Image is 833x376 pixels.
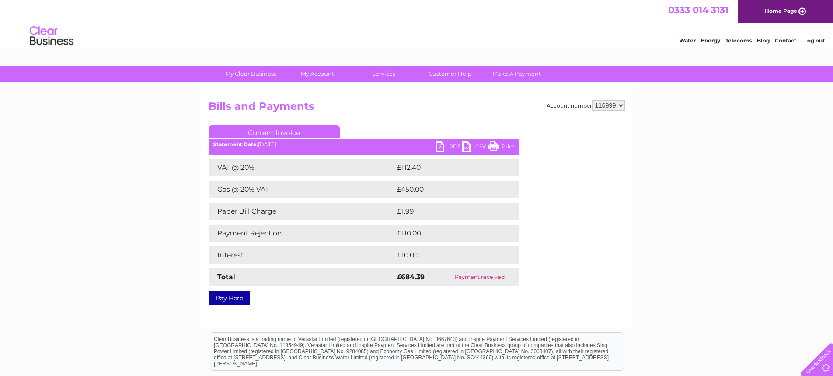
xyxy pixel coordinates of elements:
td: Interest [209,246,395,264]
a: My Clear Business [215,66,287,82]
a: Energy [701,37,720,44]
a: Current Invoice [209,125,340,138]
strong: £684.39 [397,273,425,281]
td: Paper Bill Charge [209,203,395,220]
img: logo.png [29,23,74,49]
a: My Account [281,66,353,82]
a: 0333 014 3131 [668,4,728,15]
td: Payment received [441,268,519,286]
td: £112.40 [395,159,502,176]
a: Blog [757,37,770,44]
a: Pay Here [209,291,250,305]
div: [DATE] [209,141,519,148]
td: £450.00 [395,181,504,198]
td: £10.00 [395,246,501,264]
h2: Bills and Payments [209,100,625,117]
td: £110.00 [395,225,502,242]
a: Print [488,141,515,154]
b: Statement Date: [213,141,258,148]
a: Water [679,37,696,44]
strong: Total [217,273,235,281]
a: Make A Payment [481,66,553,82]
div: Account number [547,100,625,111]
td: £1.99 [395,203,498,220]
a: Contact [775,37,796,44]
a: CSV [462,141,488,154]
div: Clear Business is a trading name of Verastar Limited (registered in [GEOGRAPHIC_DATA] No. 3667643... [210,5,624,42]
a: Log out [804,37,825,44]
a: PDF [436,141,462,154]
td: Payment Rejection [209,225,395,242]
a: Telecoms [725,37,752,44]
a: Services [348,66,420,82]
a: Customer Help [414,66,486,82]
td: VAT @ 20% [209,159,395,176]
td: Gas @ 20% VAT [209,181,395,198]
